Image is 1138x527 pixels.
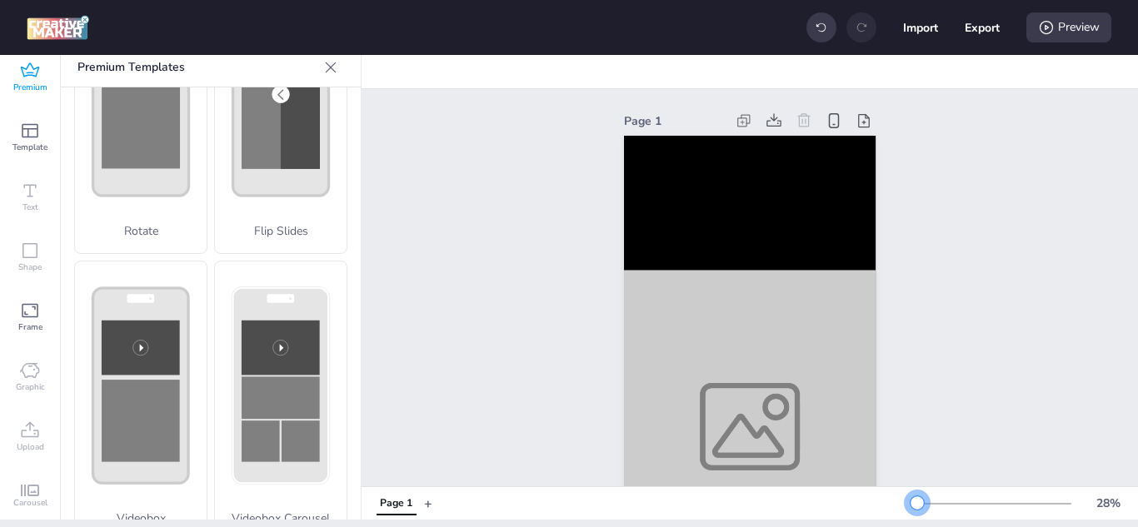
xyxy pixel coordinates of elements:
[215,510,347,527] p: Videobox Carousel
[903,10,938,45] button: Import
[13,81,47,94] span: Premium
[77,47,317,87] p: Premium Templates
[624,112,726,130] div: Page 1
[18,321,42,334] span: Frame
[368,489,424,518] div: Tabs
[215,222,347,240] p: Flip Slides
[13,496,47,510] span: Carousel
[1088,495,1128,512] div: 28 %
[17,440,44,454] span: Upload
[965,10,1000,45] button: Export
[18,261,42,274] span: Shape
[16,380,45,394] span: Graphic
[22,201,38,214] span: Text
[12,141,47,154] span: Template
[75,222,207,240] p: Rotate
[27,15,89,40] img: logo Creative Maker
[1026,12,1111,42] div: Preview
[424,489,432,518] button: +
[75,510,207,527] p: Videobox
[380,496,412,511] div: Page 1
